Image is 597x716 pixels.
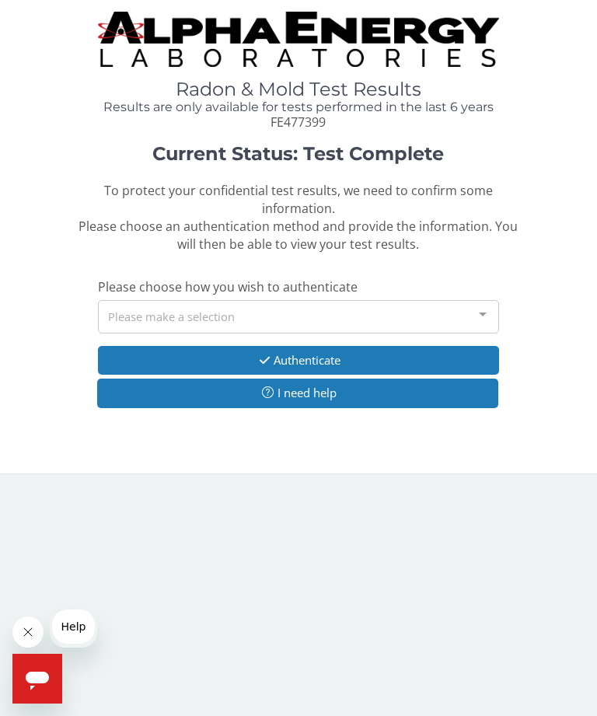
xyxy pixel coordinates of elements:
h4: Results are only available for tests performed in the last 6 years [98,100,500,114]
button: I need help [97,379,499,407]
span: Please choose how you wish to authenticate [98,278,358,295]
button: Authenticate [98,346,500,375]
span: To protect your confidential test results, we need to confirm some information. Please choose an ... [79,182,518,253]
iframe: Button to launch messaging window [12,654,62,704]
strong: Current Status: Test Complete [152,142,444,165]
span: Please make a selection [108,307,235,325]
span: FE477399 [271,114,326,131]
iframe: Message from company [50,609,97,648]
h1: Radon & Mold Test Results [98,79,500,100]
img: TightCrop.jpg [98,12,500,67]
iframe: Close message [12,616,44,648]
